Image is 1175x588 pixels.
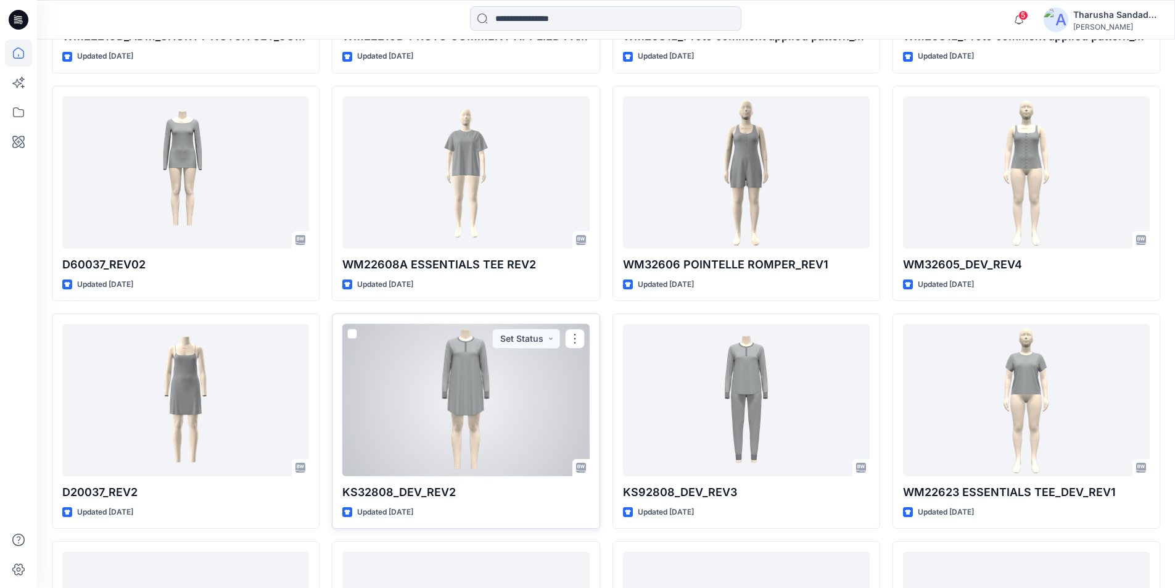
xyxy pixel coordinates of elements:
[903,96,1150,249] a: WM32605_DEV_REV4
[1073,22,1160,31] div: [PERSON_NAME]
[1018,10,1028,20] span: 5
[1044,7,1068,32] img: avatar
[62,96,309,249] a: D60037_REV02
[357,278,413,291] p: Updated [DATE]
[903,256,1150,273] p: WM32605_DEV_REV4
[623,256,870,273] p: WM32606 POINTELLE ROMPER_REV1
[903,484,1150,501] p: WM22623 ESSENTIALS TEE_DEV_REV1
[638,50,694,63] p: Updated [DATE]
[357,50,413,63] p: Updated [DATE]
[77,506,133,519] p: Updated [DATE]
[62,484,309,501] p: D20037_REV2
[623,96,870,249] a: WM32606 POINTELLE ROMPER_REV1
[903,324,1150,476] a: WM22623 ESSENTIALS TEE_DEV_REV1
[62,324,309,476] a: D20037_REV2
[357,506,413,519] p: Updated [DATE]
[918,50,974,63] p: Updated [DATE]
[62,256,309,273] p: D60037_REV02
[623,324,870,476] a: KS92808_DEV_REV3
[342,484,589,501] p: KS32808_DEV_REV2
[77,278,133,291] p: Updated [DATE]
[638,506,694,519] p: Updated [DATE]
[638,278,694,291] p: Updated [DATE]
[623,484,870,501] p: KS92808_DEV_REV3
[918,506,974,519] p: Updated [DATE]
[918,278,974,291] p: Updated [DATE]
[342,96,589,249] a: WM22608A ESSENTIALS TEE REV2
[77,50,133,63] p: Updated [DATE]
[342,256,589,273] p: WM22608A ESSENTIALS TEE REV2
[1073,7,1160,22] div: Tharusha Sandadeepa
[342,324,589,476] a: KS32808_DEV_REV2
